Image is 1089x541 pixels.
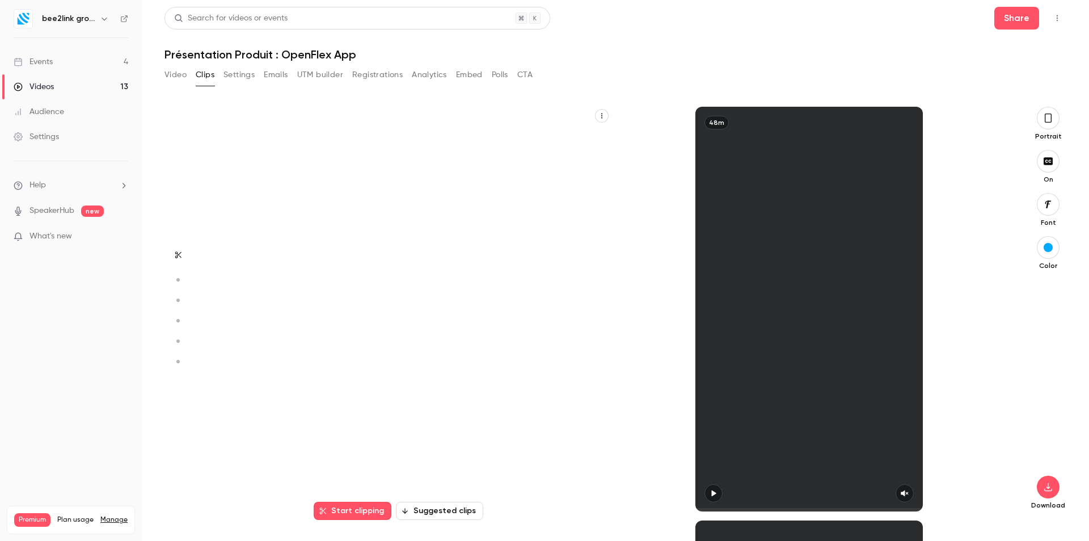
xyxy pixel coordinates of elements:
div: Audience [14,106,64,118]
span: Help [29,179,46,191]
a: SpeakerHub [29,205,74,217]
p: Font [1030,218,1066,227]
button: Top Bar Actions [1048,9,1066,27]
p: Color [1030,261,1066,270]
span: What's new [29,230,72,242]
h6: bee2link group [42,13,95,24]
button: Start clipping [314,502,391,520]
button: Video [164,66,187,84]
img: bee2link group [14,10,32,28]
div: Search for videos or events [174,12,288,24]
p: On [1030,175,1066,184]
span: Plan usage [57,515,94,525]
p: Portrait [1030,132,1066,141]
button: Clips [196,66,214,84]
button: Share [994,7,1039,30]
p: Download [1030,501,1066,510]
button: CTA [517,66,533,84]
div: Videos [14,81,54,93]
span: new [81,206,104,217]
button: Suggested clips [396,502,483,520]
button: Emails [264,66,288,84]
div: Settings [14,131,59,142]
div: 48m [704,116,729,129]
div: Events [14,56,53,68]
button: Registrations [352,66,403,84]
li: help-dropdown-opener [14,179,128,191]
button: Embed [456,66,483,84]
a: Manage [100,515,128,525]
button: Polls [492,66,508,84]
h1: Présentation Produit : OpenFlex App [164,48,1066,61]
button: Analytics [412,66,447,84]
button: UTM builder [297,66,343,84]
span: Premium [14,513,50,527]
button: Settings [223,66,255,84]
